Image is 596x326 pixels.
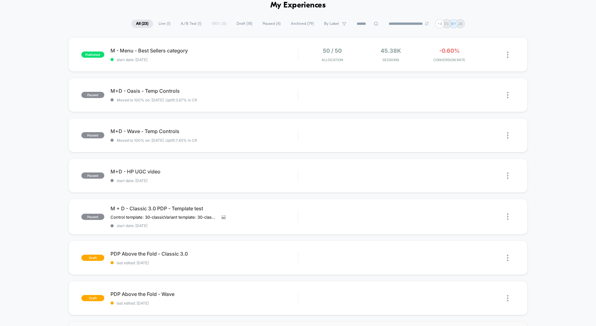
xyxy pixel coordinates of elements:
[81,214,104,220] span: paused
[111,291,298,297] span: PDP Above the Fold - Wave
[111,57,298,62] span: start date: [DATE]
[435,19,444,28] div: + 4
[81,132,104,138] span: paused
[324,21,339,26] span: By Label
[111,261,298,265] span: last edited: [DATE]
[111,88,298,94] span: M+D - Oasis - Temp Controls
[507,172,508,179] img: close
[111,128,298,134] span: M+D - Wave - Temp Controls
[111,223,298,228] span: start date: [DATE]
[286,20,318,28] span: Archived ( 79 )
[381,47,401,54] span: 45.38k
[176,20,206,28] span: A/B Test ( 1 )
[507,51,508,58] img: close
[507,255,508,261] img: close
[81,295,104,301] span: draft
[322,58,343,62] span: Allocation
[81,92,104,98] span: paused
[81,172,104,179] span: paused
[270,1,326,10] h1: My Experiences
[81,51,104,58] span: published
[117,98,197,102] span: Moved to 100% on: [DATE] . Uplift: 3.67% in CR
[232,20,257,28] span: Draft ( 18 )
[507,132,508,139] img: close
[154,20,175,28] span: Live ( 1 )
[111,205,298,212] span: M + D - Classic 3.0 PDP - Template test
[425,22,429,25] img: end
[111,168,298,175] span: M+D - HP UGC video
[451,21,456,26] p: BY
[439,47,460,54] span: -0.60%
[131,20,153,28] span: All ( 23 )
[111,47,298,54] span: M - Menu - Best Sellers category
[363,58,419,62] span: Sessions
[444,21,449,26] p: ES
[458,21,463,26] p: JB
[507,213,508,220] img: close
[111,301,298,306] span: last edited: [DATE]
[323,47,342,54] span: 50 / 50
[111,215,217,220] span: Control template: 30-classicVariant template: 30-classic-a-b
[117,138,197,143] span: Moved to 100% on: [DATE] . Uplift: 7.45% in CR
[258,20,285,28] span: Paused ( 4 )
[81,255,104,261] span: draft
[507,92,508,98] img: close
[111,251,298,257] span: PDP Above the Fold - Classic 3.0
[507,295,508,301] img: close
[111,178,298,183] span: start date: [DATE]
[422,58,477,62] span: CONVERSION RATE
